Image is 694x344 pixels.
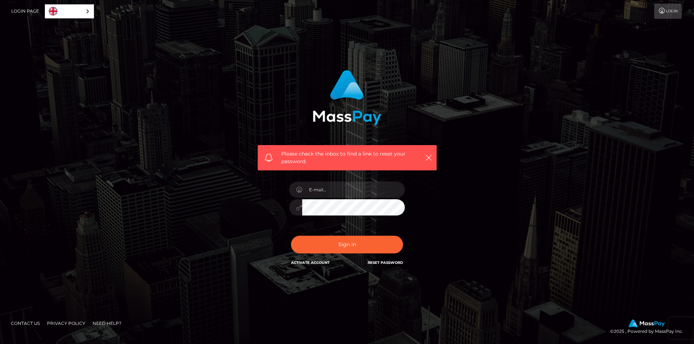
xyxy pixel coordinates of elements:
[313,70,381,125] img: MassPay Login
[45,4,94,18] div: Language
[11,4,39,19] a: Login Page
[281,150,413,165] span: Please check the inbox to find a link to reset your password.
[291,260,330,265] a: Activate Account
[629,319,665,327] img: MassPay
[45,4,94,18] aside: Language selected: English
[45,5,94,18] a: English
[654,4,682,19] a: Login
[610,319,689,335] div: © 2025 , Powered by MassPay Inc.
[302,182,405,198] input: E-mail...
[8,318,43,329] a: Contact Us
[368,260,403,265] a: Reset Password
[291,236,403,253] button: Sign in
